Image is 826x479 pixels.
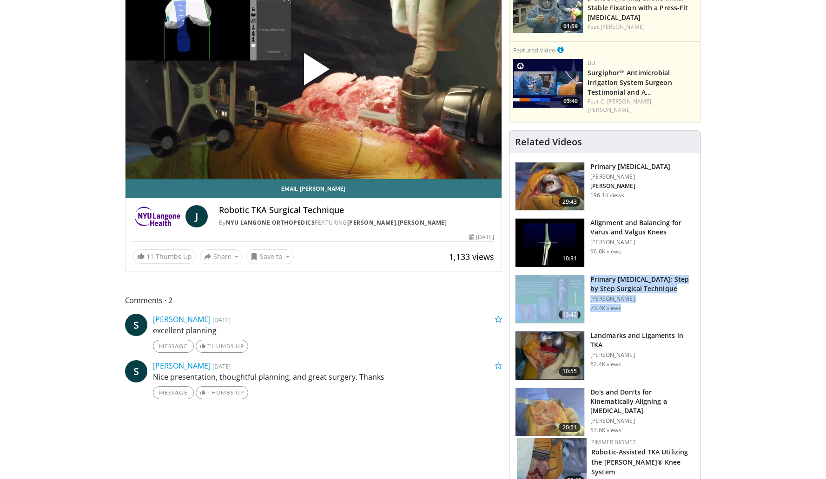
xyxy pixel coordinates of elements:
p: Nice presentation, thoughtful planning, and great surgery. Thanks [153,371,502,382]
a: Thumbs Up [196,340,248,353]
p: 196.1K views [590,192,624,199]
a: 11 Thumbs Up [133,249,196,264]
img: 38523_0000_3.png.150x105_q85_crop-smart_upscale.jpg [515,219,584,267]
a: NYU Langone Orthopedics [226,219,315,227]
h4: Related Videos [515,136,582,148]
button: Save to [246,249,294,264]
span: 10:31 [559,254,581,263]
span: 1,133 views [449,251,494,262]
img: howell_knee_1.png.150x105_q85_crop-smart_upscale.jpg [515,388,584,436]
span: 01:59 [561,22,581,31]
a: J [185,205,208,227]
a: Email [PERSON_NAME] [126,179,502,198]
p: [PERSON_NAME] [590,173,670,181]
img: 70422da6-974a-44ac-bf9d-78c82a89d891.150x105_q85_crop-smart_upscale.jpg [513,59,583,108]
a: [PERSON_NAME] [347,219,396,227]
a: 13:42 Primary [MEDICAL_DATA]: Step by Step Surgical Technique [PERSON_NAME] 73.4K views [515,275,695,324]
a: 29:43 Primary [MEDICAL_DATA] [PERSON_NAME] [PERSON_NAME] 196.1K views [515,162,695,211]
p: 73.4K views [590,304,621,312]
span: 10:55 [559,367,581,376]
small: [DATE] [212,362,231,370]
span: 29:43 [559,197,581,207]
p: excellent planning [153,325,502,336]
a: Zimmer Biomet [591,438,636,446]
a: 03:40 [513,59,583,108]
p: [PERSON_NAME] [590,351,695,359]
span: Comments 2 [125,294,502,306]
a: Thumbs Up [196,386,248,399]
p: 62.4K views [590,361,621,368]
p: [PERSON_NAME] [590,239,695,246]
span: 20:51 [559,423,581,432]
h3: Primary [MEDICAL_DATA] [590,162,670,171]
a: Message [153,340,194,353]
button: Play Video [230,27,397,118]
a: Robotic-Assisted TKA Utilizing the [PERSON_NAME]® Knee System [591,447,688,476]
h4: Robotic TKA Surgical Technique [219,205,494,215]
div: Feat. [588,97,697,114]
a: Surgiphor™ Antimicrobial Irrigation System Surgeon Testimonial and A… [588,68,672,97]
div: Feat. [588,23,697,31]
span: 13:42 [559,310,581,319]
img: 297061_3.png.150x105_q85_crop-smart_upscale.jpg [515,162,584,211]
h3: Primary [MEDICAL_DATA]: Step by Step Surgical Technique [590,275,695,293]
div: [DATE] [469,233,494,241]
p: [PERSON_NAME] [590,295,695,303]
h3: Landmarks and Ligaments in TKA [590,331,695,350]
a: [PERSON_NAME] [398,219,447,227]
a: Message [153,386,194,399]
a: [PERSON_NAME] [601,23,645,31]
a: BD [588,59,595,67]
a: 10:31 Alignment and Balancing for Varus and Valgus Knees [PERSON_NAME] 96.6K views [515,218,695,267]
img: 88434a0e-b753-4bdd-ac08-0695542386d5.150x105_q85_crop-smart_upscale.jpg [515,331,584,380]
a: S [125,314,147,336]
span: 11 [146,252,154,261]
a: 20:51 Do's and Don'ts for Kinematically Aligning a [MEDICAL_DATA] [PERSON_NAME] 57.6K views [515,388,695,437]
a: [PERSON_NAME] [153,314,211,324]
small: Featured Video [513,46,555,54]
img: oa8B-rsjN5HfbTbX5hMDoxOjB1O5lLKx_1.150x105_q85_crop-smart_upscale.jpg [515,275,584,324]
a: C. [PERSON_NAME] [PERSON_NAME] [588,97,651,114]
a: 10:55 Landmarks and Ligaments in TKA [PERSON_NAME] 62.4K views [515,331,695,380]
img: NYU Langone Orthopedics [133,205,182,227]
p: 57.6K views [590,427,621,434]
h3: Alignment and Balancing for Varus and Valgus Knees [590,218,695,237]
p: [PERSON_NAME] [590,182,670,190]
a: S [125,360,147,382]
span: 03:40 [561,97,581,105]
p: 96.6K views [590,248,621,255]
small: [DATE] [212,316,231,324]
div: By FEATURING , [219,219,494,227]
a: [PERSON_NAME] [153,361,211,371]
button: Share [200,249,243,264]
h3: Do's and Don'ts for Kinematically Aligning a [MEDICAL_DATA] [590,388,695,415]
p: [PERSON_NAME] [590,417,695,425]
